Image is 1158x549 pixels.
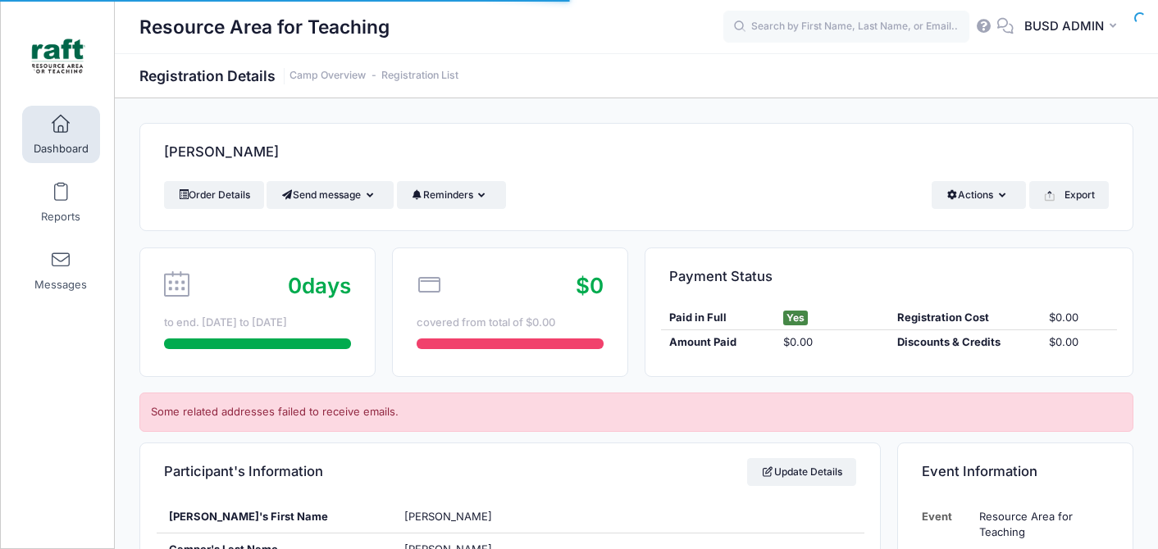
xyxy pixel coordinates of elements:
[889,334,1041,351] div: Discounts & Credits
[417,315,604,331] div: covered from total of $0.00
[164,448,323,495] h4: Participant's Information
[669,253,773,300] h4: Payment Status
[747,458,856,486] a: Update Details
[723,11,969,43] input: Search by First Name, Last Name, or Email...
[22,242,100,299] a: Messages
[783,311,808,325] span: Yes
[22,106,100,163] a: Dashboard
[164,315,351,331] div: to end. [DATE] to [DATE]
[1014,8,1133,46] button: BUSD ADMIN
[139,8,390,46] h1: Resource Area for Teaching
[932,181,1026,209] button: Actions
[164,129,279,176] h4: [PERSON_NAME]
[288,273,302,298] span: 0
[41,210,80,224] span: Reports
[576,273,604,298] span: $0
[28,25,89,87] img: Resource Area for Teaching
[1041,334,1117,351] div: $0.00
[22,174,100,231] a: Reports
[157,501,393,533] div: [PERSON_NAME]'s First Name
[289,70,366,82] a: Camp Overview
[381,70,458,82] a: Registration List
[661,334,775,351] div: Amount Paid
[1,17,116,95] a: Resource Area for Teaching
[404,510,492,523] span: [PERSON_NAME]
[34,278,87,292] span: Messages
[1029,181,1109,209] button: Export
[164,181,264,209] a: Order Details
[1041,310,1117,326] div: $0.00
[288,270,351,302] div: days
[397,181,506,209] button: Reminders
[139,392,1133,432] div: Some related addresses failed to receive emails.
[1024,17,1104,35] span: BUSD ADMIN
[267,181,394,209] button: Send message
[972,501,1109,549] td: Resource Area for Teaching
[775,334,889,351] div: $0.00
[139,67,458,84] h1: Registration Details
[922,448,1037,495] h4: Event Information
[34,142,89,156] span: Dashboard
[889,310,1041,326] div: Registration Cost
[922,501,972,549] td: Event
[661,310,775,326] div: Paid in Full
